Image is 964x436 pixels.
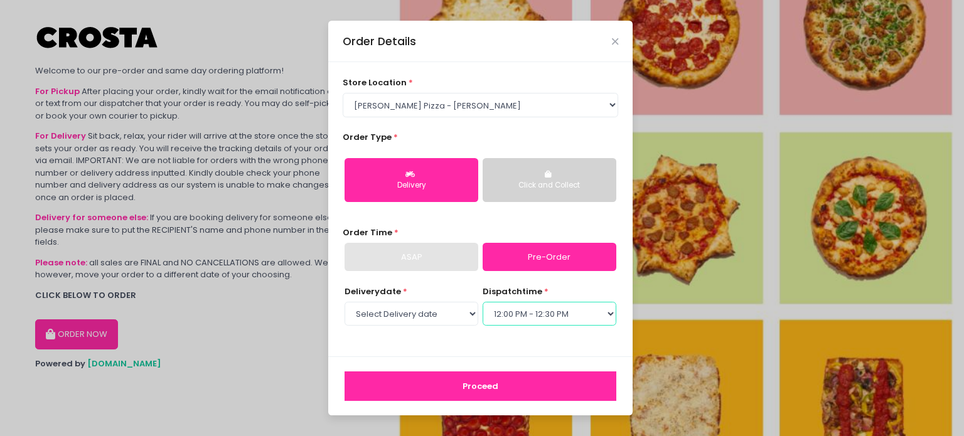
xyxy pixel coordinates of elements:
button: Click and Collect [483,158,616,202]
button: Delivery [345,158,478,202]
button: Close [612,38,618,45]
button: Proceed [345,371,616,401]
span: Delivery date [345,285,401,297]
div: Click and Collect [491,180,608,191]
span: Order Time [343,226,392,238]
a: Pre-Order [483,243,616,272]
span: dispatch time [483,285,542,297]
span: Order Type [343,131,392,143]
div: Delivery [353,180,469,191]
div: Order Details [343,33,416,50]
span: store location [343,77,407,88]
